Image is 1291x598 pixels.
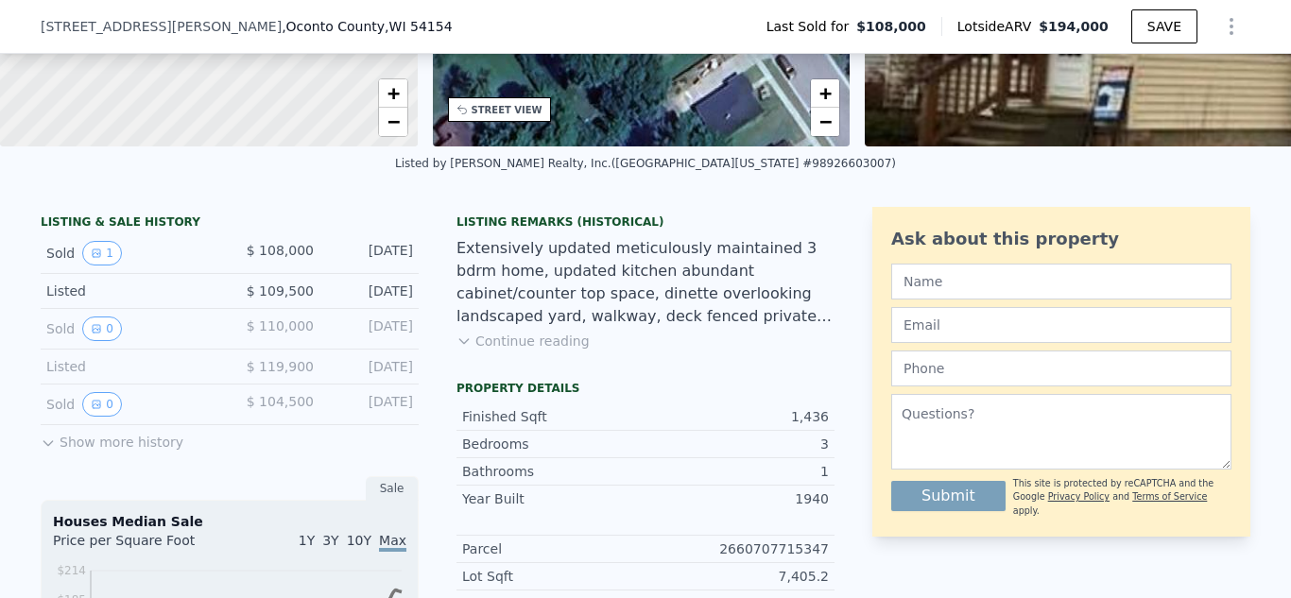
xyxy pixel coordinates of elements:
[366,476,419,501] div: Sale
[1039,19,1109,34] span: $194,000
[329,357,413,376] div: [DATE]
[247,394,314,409] span: $ 104,500
[329,392,413,417] div: [DATE]
[53,531,230,561] div: Price per Square Foot
[57,564,86,577] tspan: $214
[1048,491,1110,502] a: Privacy Policy
[891,350,1231,386] input: Phone
[329,241,413,265] div: [DATE]
[282,17,452,36] span: , Oconto County
[1213,8,1250,45] button: Show Options
[462,539,645,558] div: Parcel
[456,381,835,396] div: Property details
[811,79,839,108] a: Zoom in
[456,332,590,350] button: Continue reading
[329,316,413,341] div: [DATE]
[462,435,645,453] div: Bedrooms
[1131,9,1197,43] button: SAVE
[811,108,839,136] a: Zoom out
[322,533,338,548] span: 3Y
[645,407,829,426] div: 1,436
[462,567,645,586] div: Lot Sqft
[247,359,314,374] span: $ 119,900
[891,264,1231,299] input: Name
[299,533,315,548] span: 1Y
[395,157,896,170] div: Listed by [PERSON_NAME] Realty, Inc. ([GEOGRAPHIC_DATA][US_STATE] #98926603007)
[247,243,314,258] span: $ 108,000
[247,283,314,299] span: $ 109,500
[462,462,645,481] div: Bathrooms
[379,79,407,108] a: Zoom in
[462,407,645,426] div: Finished Sqft
[957,17,1039,36] span: Lotside ARV
[82,392,122,417] button: View historical data
[462,489,645,508] div: Year Built
[819,81,832,105] span: +
[645,539,829,558] div: 2660707715347
[766,17,857,36] span: Last Sold for
[645,435,829,453] div: 3
[1132,491,1207,502] a: Terms of Service
[41,214,419,233] div: LISTING & SALE HISTORY
[329,282,413,300] div: [DATE]
[46,357,215,376] div: Listed
[46,241,215,265] div: Sold
[53,512,406,531] div: Houses Median Sale
[347,533,371,548] span: 10Y
[456,237,835,328] div: Extensively updated meticulously maintained 3 bdrm home, updated kitchen abundant cabinet/counter...
[46,316,215,341] div: Sold
[891,481,1006,511] button: Submit
[891,226,1231,252] div: Ask about this property
[387,81,399,105] span: +
[41,425,183,452] button: Show more history
[82,241,122,265] button: View historical data
[456,214,835,230] div: Listing Remarks (Historical)
[1013,477,1231,518] div: This site is protected by reCAPTCHA and the Google and apply.
[385,19,452,34] span: , WI 54154
[247,318,314,333] span: $ 110,000
[856,17,926,36] span: $108,000
[645,567,829,586] div: 7,405.2
[41,17,282,36] span: [STREET_ADDRESS][PERSON_NAME]
[819,110,832,133] span: −
[891,307,1231,343] input: Email
[472,103,542,117] div: STREET VIEW
[645,489,829,508] div: 1940
[82,316,122,341] button: View historical data
[379,108,407,136] a: Zoom out
[46,282,215,300] div: Listed
[379,533,406,552] span: Max
[645,462,829,481] div: 1
[46,392,215,417] div: Sold
[387,110,399,133] span: −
